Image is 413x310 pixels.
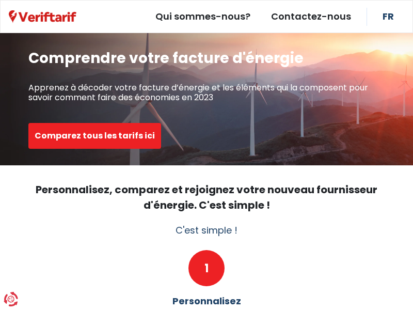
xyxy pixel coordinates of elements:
h1: Comprendre votre facture d'énergie [28,50,385,67]
a: Veriftarif [9,10,76,23]
p: Apprenez à décoder votre facture d’énergie et les éléments qui la composent pour savoir comment f... [28,83,385,102]
div: Personnalisez [172,294,241,308]
img: Veriftarif logo [9,10,76,23]
h2: Personnalisez, comparez et rejoignez votre nouveau fournisseur d'énergie. C'est simple ! [28,182,385,213]
button: Comparez tous les tarifs ici [28,123,161,149]
div: 1 [188,250,225,286]
div: C'est simple ! [28,223,385,237]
